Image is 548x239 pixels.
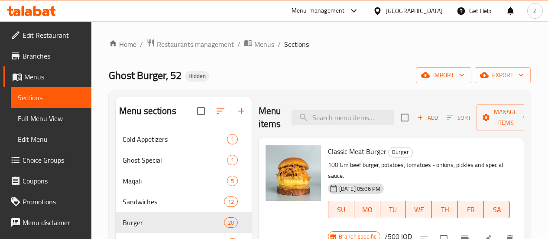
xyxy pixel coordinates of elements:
[432,201,458,218] button: TH
[259,105,281,131] h2: Menu items
[406,201,432,218] button: WE
[266,145,321,201] img: Classic Meat Burger
[11,87,91,108] a: Sections
[328,160,510,181] p: 100 Gm beef burger, potatoes, tomatoes - onions, pickles and special sauce.
[23,176,84,186] span: Coupons
[116,212,252,233] div: Burger20
[414,111,441,124] button: Add
[23,30,84,40] span: Edit Restaurant
[292,6,345,16] div: Menu-management
[482,70,524,81] span: export
[380,201,406,218] button: TU
[227,156,237,164] span: 1
[484,201,510,218] button: SA
[441,111,477,124] span: Sort items
[192,102,210,120] span: Select all sections
[210,101,231,121] span: Sort sections
[3,212,91,233] a: Menu disclaimer
[292,110,394,125] input: search
[109,65,182,85] span: Ghost Burger, 52
[384,203,403,216] span: TU
[254,39,274,49] span: Menus
[388,147,413,157] div: Burger
[487,203,506,216] span: SA
[227,176,238,186] div: items
[477,104,535,131] button: Manage items
[185,72,209,80] span: Hidden
[11,129,91,150] a: Edit Menu
[224,198,237,206] span: 12
[109,39,136,49] a: Home
[458,201,484,218] button: FR
[116,191,252,212] div: Sandwiches12
[23,155,84,165] span: Choice Groups
[185,71,209,82] div: Hidden
[3,191,91,212] a: Promotions
[328,201,354,218] button: SU
[244,39,274,50] a: Menus
[224,217,238,228] div: items
[435,203,454,216] span: TH
[123,176,227,186] span: Maqali
[3,46,91,66] a: Branches
[227,155,238,165] div: items
[23,217,84,228] span: Menu disclaimer
[416,67,471,83] button: import
[123,217,224,228] span: Burger
[140,39,143,49] li: /
[389,147,412,157] span: Burger
[409,203,428,216] span: WE
[109,39,531,50] nav: breadcrumb
[123,134,227,144] span: Cold Appetizers
[414,111,441,124] span: Add item
[24,72,84,82] span: Menus
[18,92,84,103] span: Sections
[461,203,480,216] span: FR
[116,170,252,191] div: Maqali5
[475,67,531,83] button: export
[123,155,227,165] span: Ghost Special
[123,196,224,207] span: Sandwiches
[3,150,91,170] a: Choice Groups
[332,203,351,216] span: SU
[328,145,386,158] span: Classic Meat Burger
[231,101,252,121] button: Add section
[396,108,414,127] span: Select section
[358,203,377,216] span: MO
[3,25,91,46] a: Edit Restaurant
[354,201,380,218] button: MO
[227,135,237,144] span: 1
[157,39,234,49] span: Restaurants management
[116,129,252,150] div: Cold Appetizers1
[284,39,309,49] span: Sections
[18,113,84,124] span: Full Menu View
[416,113,439,123] span: Add
[23,51,84,61] span: Branches
[447,113,471,123] span: Sort
[11,108,91,129] a: Full Menu View
[533,6,537,16] span: Z
[116,150,252,170] div: Ghost Special1
[278,39,281,49] li: /
[336,185,384,193] span: [DATE] 05:06 PM
[119,105,176,118] h2: Menu sections
[445,111,473,124] button: Sort
[3,170,91,191] a: Coupons
[224,219,237,227] span: 20
[483,107,528,128] span: Manage items
[23,196,84,207] span: Promotions
[423,70,464,81] span: import
[227,177,237,185] span: 5
[3,66,91,87] a: Menus
[18,134,84,144] span: Edit Menu
[237,39,240,49] li: /
[386,6,443,16] div: [GEOGRAPHIC_DATA]
[146,39,234,50] a: Restaurants management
